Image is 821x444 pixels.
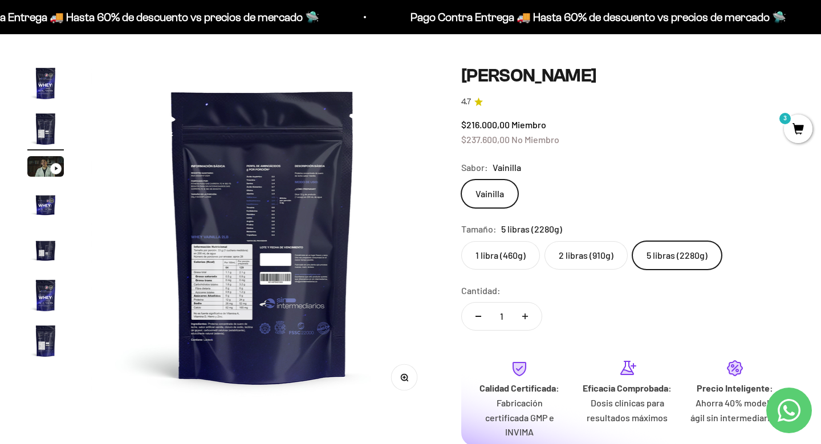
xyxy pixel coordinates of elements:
[461,283,501,298] label: Cantidad:
[409,8,785,26] p: Pago Contra Entrega 🚚 Hasta 60% de descuento vs precios de mercado 🛸
[690,396,780,425] p: Ahorra 40% modelo ágil sin intermediarios
[91,65,434,408] img: Proteína Whey - Vainilla
[461,65,794,87] h1: [PERSON_NAME]
[27,231,64,271] button: Ir al artículo 5
[501,222,562,237] span: 5 libras (2280g)
[27,277,64,313] img: Proteína Whey - Vainilla
[27,277,64,317] button: Ir al artículo 6
[27,156,64,180] button: Ir al artículo 3
[27,186,64,222] img: Proteína Whey - Vainilla
[27,323,64,359] img: Proteína Whey - Vainilla
[475,396,564,439] p: Fabricación certificada GMP e INVIMA
[461,222,497,237] legend: Tamaño:
[461,96,471,108] span: 4.7
[479,382,559,393] strong: Calidad Certificada:
[784,124,812,136] a: 3
[461,96,794,108] a: 4.74.7 de 5.0 estrellas
[27,111,64,150] button: Ir al artículo 2
[509,303,542,330] button: Aumentar cantidad
[27,111,64,147] img: Proteína Whey - Vainilla
[493,160,521,175] span: Vainilla
[27,65,64,105] button: Ir al artículo 1
[461,134,510,145] span: $237.600,00
[27,186,64,226] button: Ir al artículo 4
[27,231,64,268] img: Proteína Whey - Vainilla
[461,160,488,175] legend: Sabor:
[511,119,546,130] span: Miembro
[697,382,773,393] strong: Precio Inteligente:
[583,382,672,393] strong: Eficacia Comprobada:
[462,303,495,330] button: Reducir cantidad
[27,65,64,101] img: Proteína Whey - Vainilla
[583,396,672,425] p: Dosis clínicas para resultados máximos
[27,323,64,362] button: Ir al artículo 7
[511,134,559,145] span: No Miembro
[778,112,792,125] mark: 3
[461,119,510,130] span: $216.000,00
